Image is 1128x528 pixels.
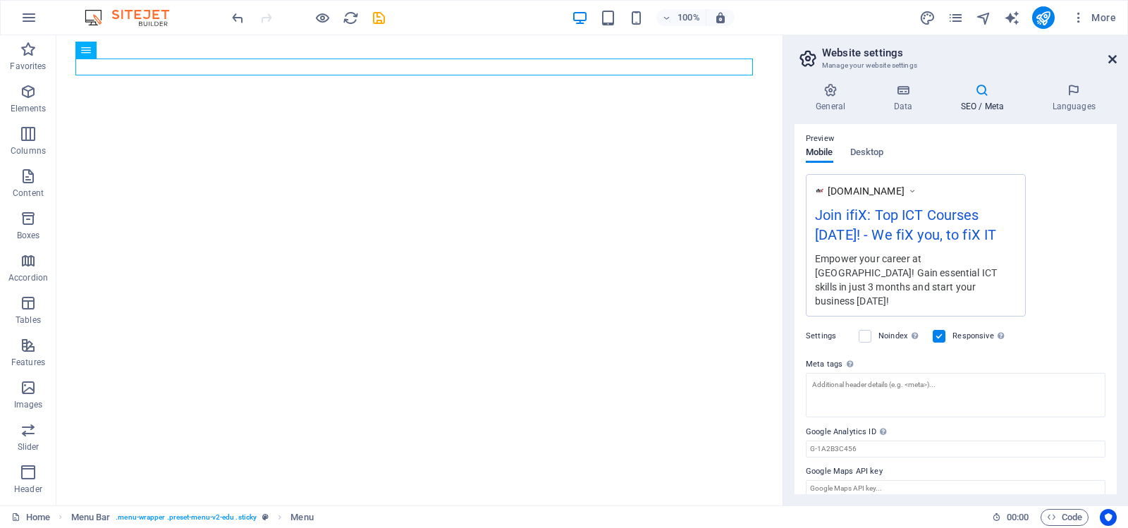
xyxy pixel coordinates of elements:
[1031,83,1117,113] h4: Languages
[806,147,883,174] div: Preview
[1017,512,1019,522] span: :
[878,328,924,345] label: Noindex
[1072,11,1116,25] span: More
[815,186,824,195] img: IfixLogo-zrlUSt5xmIfuFBA_A3xmUA-8JWJnh1xG06_tdH2yLZo0w.png
[822,47,1117,59] h2: Website settings
[11,103,47,114] p: Elements
[850,144,884,164] span: Desktop
[948,9,964,26] button: pages
[10,61,46,72] p: Favorites
[815,204,1017,252] div: Join ifiX: Top ICT Courses [DATE]! - We fiX you, to fiX IT
[1047,509,1082,526] span: Code
[13,188,44,199] p: Content
[116,509,257,526] span: . menu-wrapper .preset-menu-v2-edu .sticky
[1100,509,1117,526] button: Usercentrics
[11,145,46,156] p: Columns
[919,10,936,26] i: Design (Ctrl+Alt+Y)
[71,509,314,526] nav: breadcrumb
[822,59,1089,72] h3: Manage your website settings
[262,513,269,521] i: This element is a customizable preset
[14,484,42,495] p: Header
[290,509,313,526] span: Click to select. Double-click to edit
[806,328,852,345] label: Settings
[56,35,783,505] iframe: To enrich screen reader interactions, please activate Accessibility in Grammarly extension settings
[806,441,1105,458] input: G-1A2B3C456
[939,83,1031,113] h4: SEO / Meta
[16,314,41,326] p: Tables
[806,424,1105,441] label: Google Analytics ID
[1004,9,1021,26] button: text_generator
[806,480,1105,497] input: Google Maps API key...
[976,9,993,26] button: navigator
[815,251,1017,308] div: Empower your career at [GEOGRAPHIC_DATA]! Gain essential ICT skills in just 3 months and start yo...
[11,509,50,526] a: Click to cancel selection. Double-click to open Pages
[948,10,964,26] i: Pages (Ctrl+Alt+S)
[795,83,872,113] h4: General
[18,441,39,453] p: Slider
[806,144,833,164] span: Mobile
[1066,6,1122,29] button: More
[806,356,1105,373] label: Meta tags
[1041,509,1089,526] button: Code
[806,463,1105,480] label: Google Maps API key
[17,230,40,241] p: Boxes
[919,9,936,26] button: design
[976,10,992,26] i: Navigator
[872,83,939,113] h4: Data
[14,399,43,410] p: Images
[1007,509,1029,526] span: 00 00
[8,272,48,283] p: Accordion
[11,357,45,368] p: Features
[828,184,905,198] span: [DOMAIN_NAME]
[992,509,1029,526] h6: Session time
[1004,10,1020,26] i: AI Writer
[714,11,727,24] i: On resize automatically adjust zoom level to fit chosen device.
[1032,6,1055,29] button: publish
[806,130,834,147] p: Preview
[952,328,1008,345] label: Responsive
[71,509,111,526] span: Click to select. Double-click to edit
